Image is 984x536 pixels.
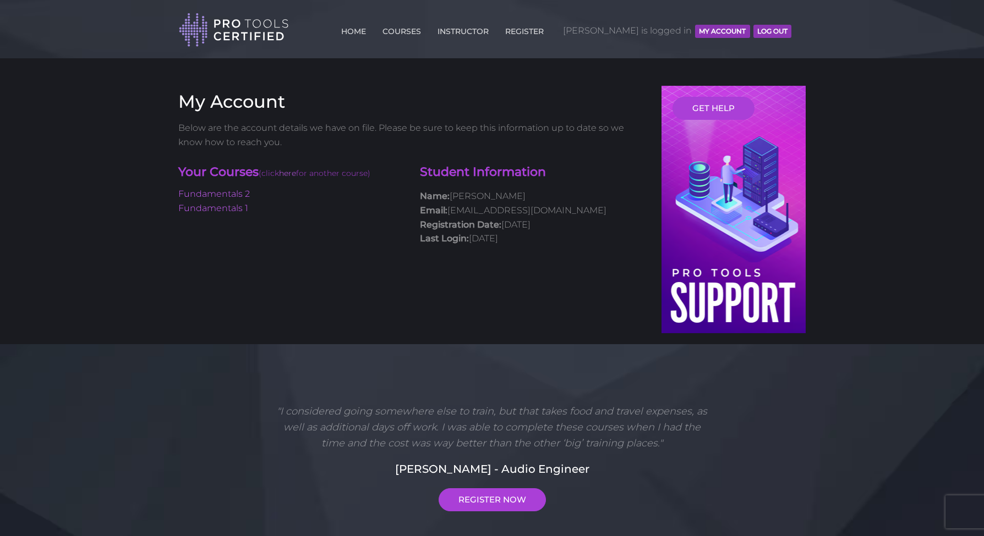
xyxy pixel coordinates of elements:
a: GET HELP [673,97,755,120]
p: [PERSON_NAME] [EMAIL_ADDRESS][DOMAIN_NAME] [DATE] [DATE] [420,189,645,245]
a: Fundamentals 2 [178,189,250,199]
a: INSTRUCTOR [435,20,491,38]
h4: Student Information [420,164,645,181]
h4: Your Courses [178,164,403,182]
p: Below are the account details we have on file. Please be sure to keep this information up to date... [178,121,645,149]
button: MY ACCOUNT [695,25,750,38]
a: here [279,168,296,178]
h5: [PERSON_NAME] - Audio Engineer [178,461,806,477]
p: "I considered going somewhere else to train, but that takes food and travel expenses, as well as ... [272,404,712,451]
a: HOME [338,20,369,38]
a: REGISTER [502,20,546,38]
a: REGISTER NOW [439,488,546,511]
span: (click for another course) [259,168,370,178]
strong: Name: [420,191,450,201]
strong: Email: [420,205,447,215]
strong: Registration Date: [420,219,501,230]
h3: My Account [178,91,645,112]
a: COURSES [380,20,424,38]
strong: Last Login: [420,233,469,244]
a: Fundamentals 1 [178,203,248,213]
span: [PERSON_NAME] is logged in [563,14,791,47]
img: Pro Tools Certified Logo [179,12,289,48]
button: Log Out [753,25,791,38]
